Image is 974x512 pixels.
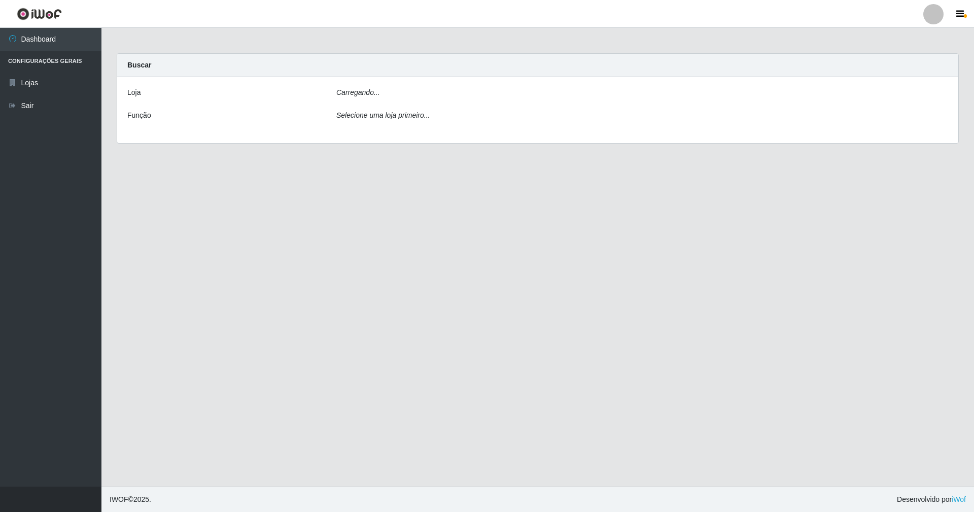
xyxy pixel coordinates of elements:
a: iWof [952,495,966,503]
i: Selecione uma loja primeiro... [336,111,430,119]
label: Loja [127,87,141,98]
span: Desenvolvido por [897,494,966,505]
span: © 2025 . [110,494,151,505]
i: Carregando... [336,88,380,96]
span: IWOF [110,495,128,503]
label: Função [127,110,151,121]
img: CoreUI Logo [17,8,62,20]
strong: Buscar [127,61,151,69]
